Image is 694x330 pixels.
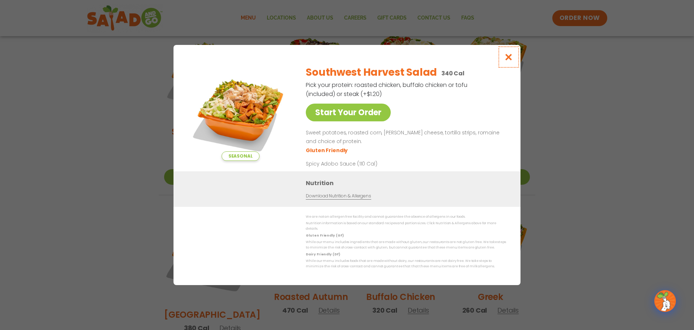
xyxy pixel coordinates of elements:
img: wpChatIcon [655,291,675,311]
p: While our menu includes ingredients that are made without gluten, our restaurants are not gluten ... [306,239,506,251]
p: 340 Cal [441,69,464,78]
span: Seasonal [222,151,260,161]
img: Featured product photo for Southwest Harvest Salad [190,59,291,161]
p: Sweet potatoes, roasted corn, [PERSON_NAME] cheese, tortilla strips, romaine and choice of protein. [306,129,503,146]
a: Download Nutrition & Allergens [306,193,371,200]
strong: Dairy Friendly (DF) [306,252,340,256]
p: While our menu includes foods that are made without dairy, our restaurants are not dairy free. We... [306,258,506,270]
a: Start Your Order [306,104,391,121]
p: Nutrition information is based on our standard recipes and portion sizes. Click Nutrition & Aller... [306,221,506,232]
li: Gluten Friendly [306,147,349,154]
p: We are not an allergen free facility and cannot guarantee the absence of allergens in our foods. [306,214,506,220]
strong: Gluten Friendly (GF) [306,233,343,238]
button: Close modal [497,45,520,69]
h2: Southwest Harvest Salad [306,65,437,80]
p: Spicy Adobo Sauce (110 Cal) [306,160,440,168]
h3: Nutrition [306,179,510,188]
p: Pick your protein: roasted chicken, buffalo chicken or tofu (included) or steak (+$1.20) [306,80,468,99]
